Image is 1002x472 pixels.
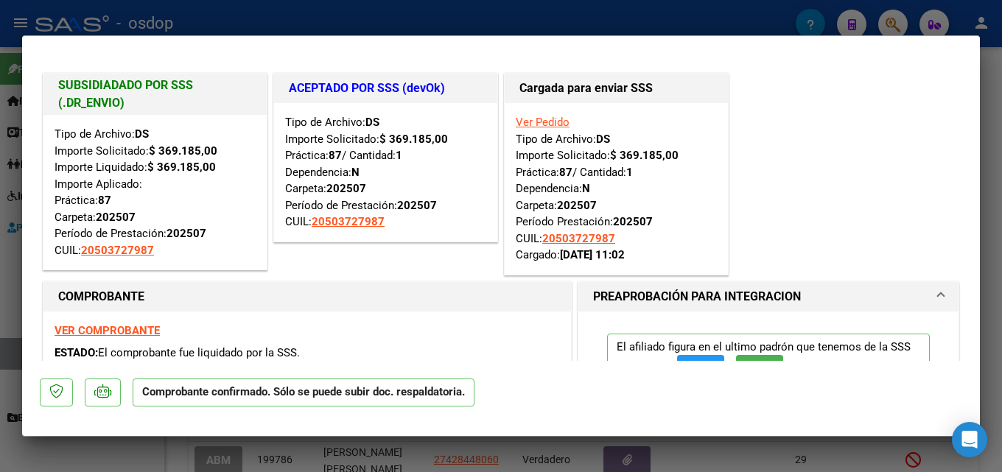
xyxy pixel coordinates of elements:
h1: PREAPROBACIÓN PARA INTEGRACION [593,288,801,306]
p: Comprobante confirmado. Sólo se puede subir doc. respaldatoria. [133,378,474,407]
div: Open Intercom Messenger [952,422,987,457]
span: ESTADO: [55,346,98,359]
p: El afiliado figura en el ultimo padrón que tenemos de la SSS de [607,334,930,389]
h1: SUBSIDIADADO POR SSS (.DR_ENVIO) [58,77,252,112]
a: VER COMPROBANTE [55,324,160,337]
strong: [DATE] 11:02 [560,248,625,261]
strong: 202507 [557,199,597,212]
strong: 202507 [613,215,653,228]
span: 20503727987 [81,244,154,257]
strong: 202507 [397,199,437,212]
strong: N [351,166,360,179]
strong: 202507 [326,182,366,195]
span: 20503727987 [542,232,615,245]
button: FTP [677,355,724,382]
div: Tipo de Archivo: Importe Solicitado: Práctica: / Cantidad: Dependencia: Carpeta: Período Prestaci... [516,114,717,264]
span: El comprobante fue liquidado por la SSS. [98,346,300,359]
mat-expansion-panel-header: PREAPROBACIÓN PARA INTEGRACION [578,282,959,311]
div: Tipo de Archivo: Importe Solicitado: Importe Liquidado: Importe Aplicado: Práctica: Carpeta: Perí... [55,126,256,258]
a: Ver Pedido [516,116,570,129]
strong: DS [365,116,379,129]
strong: $ 369.185,00 [149,144,217,158]
strong: 202507 [167,227,206,240]
strong: 1 [626,166,633,179]
strong: COMPROBANTE [58,289,144,303]
strong: 87 [559,166,572,179]
strong: $ 369.185,00 [147,161,216,174]
strong: DS [135,127,149,141]
h1: Cargada para enviar SSS [519,80,713,97]
div: Tipo de Archivo: Importe Solicitado: Práctica: / Cantidad: Dependencia: Carpeta: Período de Prest... [285,114,486,230]
strong: N [582,182,590,195]
strong: 202507 [96,211,136,224]
span: 20503727987 [312,215,385,228]
strong: DS [596,133,610,146]
strong: 1 [396,149,402,162]
button: SSS [736,355,783,382]
strong: $ 369.185,00 [610,149,679,162]
h1: ACEPTADO POR SSS (devOk) [289,80,483,97]
strong: 87 [329,149,342,162]
strong: $ 369.185,00 [379,133,448,146]
strong: 87 [98,194,111,207]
